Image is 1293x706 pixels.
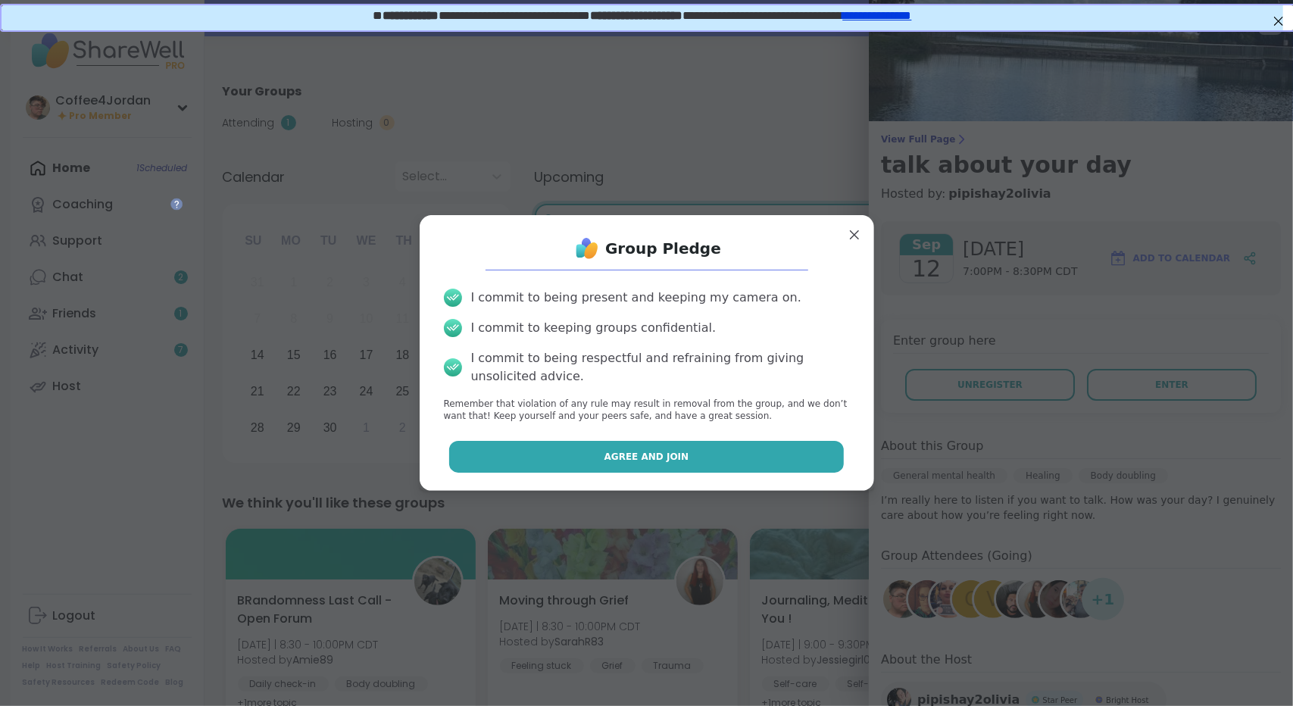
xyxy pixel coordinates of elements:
[444,398,850,423] p: Remember that violation of any rule may result in removal from the group, and we don’t want that!...
[605,238,721,259] h1: Group Pledge
[471,289,801,307] div: I commit to being present and keeping my camera on.
[449,441,844,473] button: Agree and Join
[572,233,602,264] img: ShareWell Logo
[170,198,183,210] iframe: Spotlight
[471,349,850,386] div: I commit to being respectful and refraining from giving unsolicited advice.
[604,450,689,464] span: Agree and Join
[471,319,717,337] div: I commit to keeping groups confidential.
